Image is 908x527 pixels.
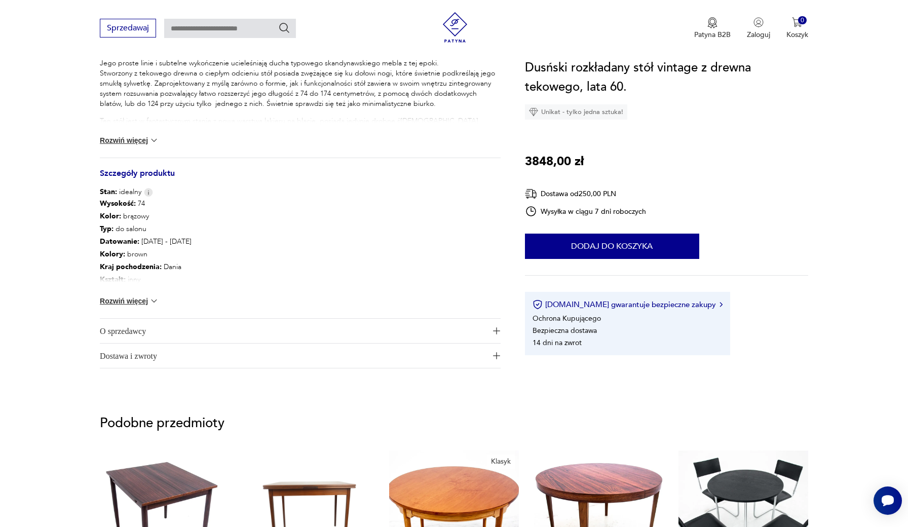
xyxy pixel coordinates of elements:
button: Rozwiń więcej [100,296,159,306]
b: Datowanie : [100,237,139,246]
button: Rozwiń więcej [100,135,159,145]
a: Sprzedawaj [100,25,156,32]
button: Ikona plusaO sprzedawcy [100,319,501,343]
a: Ikona medaluPatyna B2B [694,17,731,40]
span: Dostawa i zwroty [100,344,486,368]
button: Zaloguj [747,17,770,40]
p: Zaloguj [747,30,770,40]
div: Unikat - tylko jedna sztuka! [525,104,627,120]
iframe: Smartsupp widget button [874,486,902,515]
img: Ikona diamentu [529,107,538,117]
p: Ten stół jest w fantastycznym stanie z nową warstwą lakieru na blacie, posiada jedynie drobne ś[D... [100,116,501,146]
button: Szukaj [278,22,290,34]
img: Ikona medalu [707,17,717,28]
img: Ikonka użytkownika [753,17,764,27]
b: Typ : [100,224,113,234]
button: Patyna B2B [694,17,731,40]
b: Kraj pochodzenia : [100,262,162,272]
li: Ochrona Kupującego [533,314,601,323]
img: Ikona strzałki w prawo [720,302,723,307]
p: Patyna B2B [694,30,731,40]
div: Wysyłka w ciągu 7 dni roboczych [525,205,647,217]
img: Ikona plusa [493,352,500,359]
p: brązowy [100,210,316,222]
img: chevron down [149,135,159,145]
p: do salonu [100,222,316,235]
button: Dodaj do koszyka [525,234,699,259]
b: Stan: [100,187,117,197]
img: Ikona koszyka [792,17,802,27]
img: chevron down [149,296,159,306]
li: Bezpieczna dostawa [533,326,597,335]
div: Dostawa od 250,00 PLN [525,187,647,200]
p: Dania [100,260,316,273]
h1: Dusński rozkładany stół vintage z drewna tekowego, lata 60. [525,58,808,97]
span: idealny [100,187,141,197]
li: 14 dni na zwrot [533,338,582,348]
img: Ikona plusa [493,327,500,334]
p: Ten elegancki duński rozkładany stół vintage, jest przykładem Duńskiego wzornictwa modernistyczne... [100,48,501,109]
p: inny [100,273,316,286]
button: Ikona plusaDostawa i zwroty [100,344,501,368]
p: Podobne przedmioty [100,417,808,429]
p: [DATE] - [DATE] [100,235,316,248]
p: 3848,00 zł [525,152,584,171]
img: Ikona dostawy [525,187,537,200]
span: O sprzedawcy [100,319,486,343]
p: 74 [100,197,316,210]
h3: Szczegóły produktu [100,170,501,187]
b: Kolor: [100,211,121,221]
p: Koszyk [786,30,808,40]
div: 0 [798,16,807,25]
b: Wysokość : [100,199,136,208]
p: brown [100,248,316,260]
b: Kolory : [100,249,125,259]
img: Info icon [144,188,153,197]
button: Sprzedawaj [100,19,156,37]
button: [DOMAIN_NAME] gwarantuje bezpieczne zakupy [533,299,723,310]
button: 0Koszyk [786,17,808,40]
img: Patyna - sklep z meblami i dekoracjami vintage [440,12,470,43]
img: Ikona certyfikatu [533,299,543,310]
b: Kształt : [100,275,126,284]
